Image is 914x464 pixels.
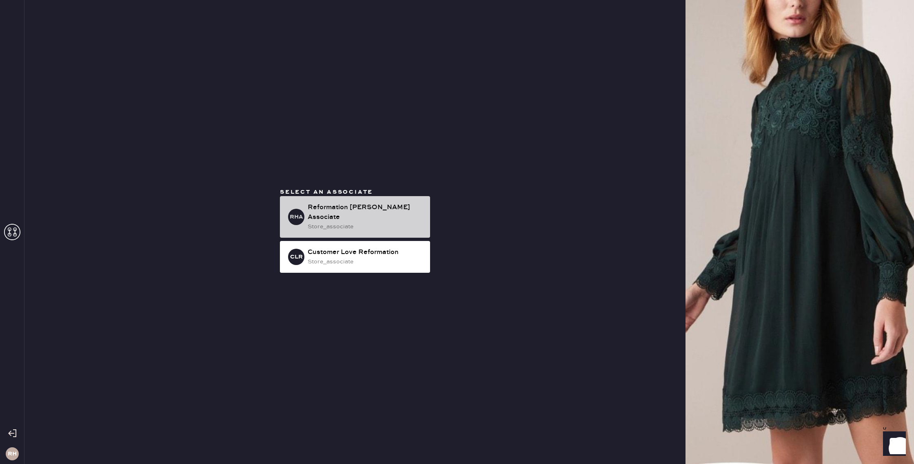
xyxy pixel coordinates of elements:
iframe: Front Chat [875,427,910,462]
div: store_associate [308,257,424,266]
div: Reformation [PERSON_NAME] Associate [308,203,424,222]
div: Customer Love Reformation [308,247,424,257]
h3: RHA [290,214,303,220]
span: Select an associate [280,188,373,196]
h3: CLR [290,254,303,260]
h3: RH [8,451,17,457]
div: store_associate [308,222,424,231]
